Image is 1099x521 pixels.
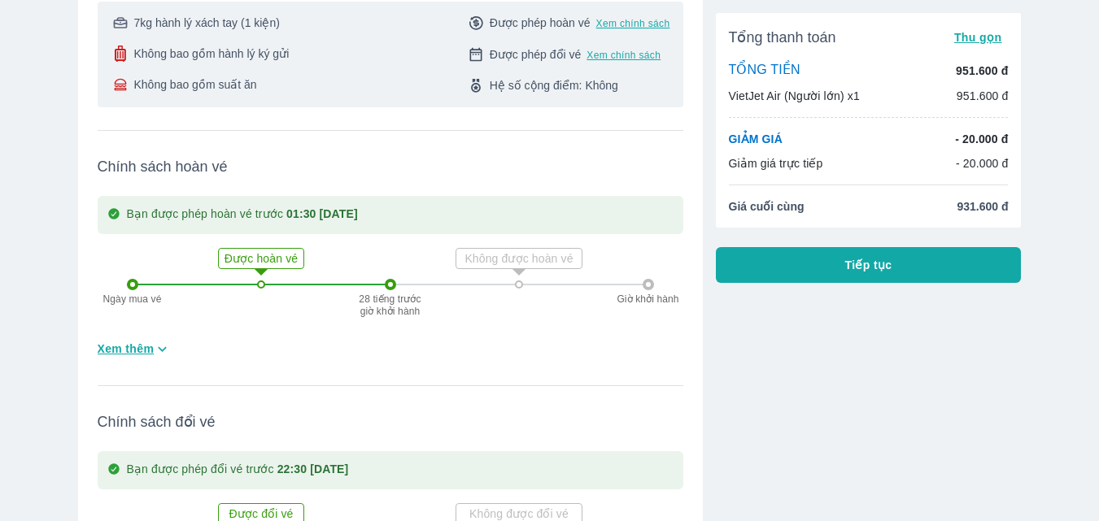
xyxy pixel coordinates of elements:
[98,341,155,357] span: Xem thêm
[133,46,289,62] span: Không bao gồm hành lý ký gửi
[948,26,1009,49] button: Thu gọn
[954,31,1002,44] span: Thu gọn
[490,46,582,63] span: Được phép đổi vé
[729,28,836,47] span: Tổng thanh toán
[596,17,670,30] button: Xem chính sách
[729,155,823,171] p: Giảm giá trực tiếp
[96,293,169,305] p: Ngày mua vé
[458,250,580,267] p: Không được hoàn vé
[845,257,892,273] span: Tiếp tục
[955,131,1008,147] p: - 20.000 đ
[612,293,685,305] p: Giờ khởi hành
[91,336,178,363] button: Xem thêm
[127,206,358,224] p: Bạn được phép hoàn vé trước
[729,198,805,215] span: Giá cuối cùng
[358,293,423,316] p: 28 tiếng trước giờ khởi hành
[716,247,1022,283] button: Tiếp tục
[98,412,683,432] span: Chính sách đổi vé
[490,77,618,93] span: Hệ số cộng điểm: Không
[286,207,358,220] strong: 01:30 [DATE]
[490,15,591,31] span: Được phép hoàn vé
[133,15,279,31] span: 7kg hành lý xách tay (1 kiện)
[98,157,683,176] span: Chính sách hoàn vé
[957,198,1008,215] span: 931.600 đ
[956,155,1009,171] p: - 20.000 đ
[220,250,302,267] p: Được hoàn vé
[587,49,661,62] button: Xem chính sách
[729,62,800,80] p: TỔNG TIỀN
[729,88,860,104] p: VietJet Air (Người lớn) x1
[133,76,256,93] span: Không bao gồm suất ăn
[729,131,783,147] p: GIẢM GIÁ
[956,63,1008,79] p: 951.600 đ
[277,462,349,475] strong: 22:30 [DATE]
[127,461,349,480] p: Bạn được phép đổi vé trước
[957,88,1009,104] p: 951.600 đ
